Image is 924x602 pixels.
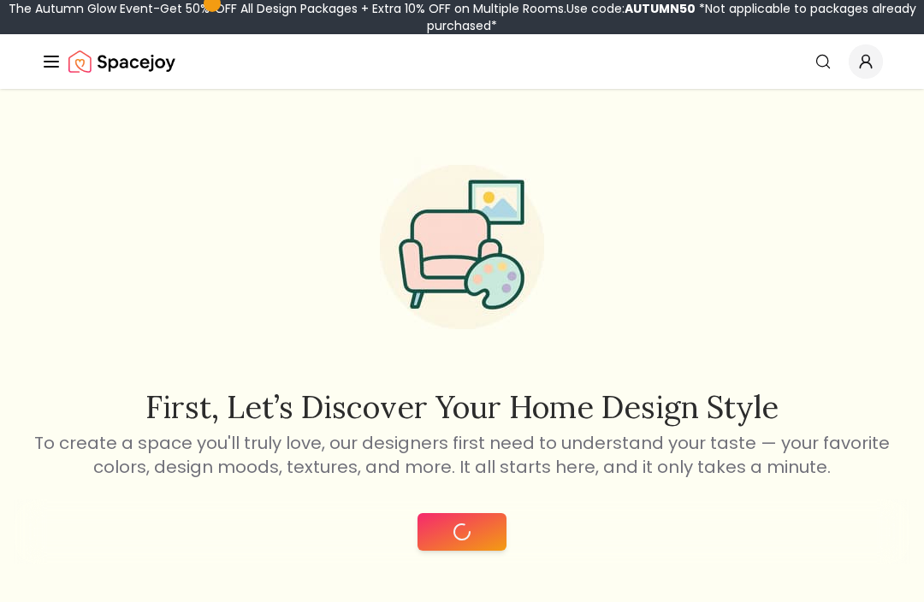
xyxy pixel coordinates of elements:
img: Spacejoy Logo [68,44,175,79]
p: To create a space you'll truly love, our designers first need to understand your taste — your fav... [14,431,910,479]
a: Spacejoy [68,44,175,79]
h2: First, let’s discover your home design style [14,390,910,424]
img: Start Style Quiz Illustration [352,138,572,357]
nav: Global [41,34,883,89]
